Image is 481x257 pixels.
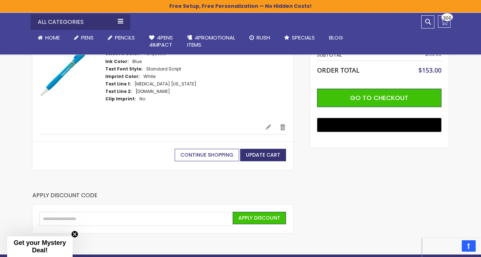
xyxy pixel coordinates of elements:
[105,96,136,102] dt: Clip Imprint
[180,151,233,158] span: Continue Shopping
[71,231,78,238] button: Close teaser
[142,30,180,53] a: 4Pens4impact
[425,51,442,57] span: $153.00
[180,30,242,53] a: 4PROMOTIONALITEMS
[317,89,442,107] button: Go to Checkout
[81,34,94,41] span: Pens
[39,38,98,97] img: Dart Color slim Pens-Turquoise
[418,66,442,74] span: $153.00
[329,34,343,41] span: Blog
[257,34,270,41] span: Rush
[67,30,101,46] a: Pens
[187,34,235,48] span: 4PROMOTIONAL ITEMS
[14,239,66,254] span: Get your Mystery Deal!
[317,49,400,61] th: Subtotal
[45,34,60,41] span: Home
[32,192,97,205] strong: Apply Discount Code
[136,89,170,94] dd: [DOMAIN_NAME]
[31,14,130,30] div: All Categories
[105,59,129,64] dt: Ink Color
[105,74,140,79] dt: Imprint Color
[292,34,315,41] span: Specials
[132,59,142,64] dd: Blue
[134,81,196,87] dd: [MEDICAL_DATA] [US_STATE]
[277,30,322,46] a: Specials
[139,96,145,102] dd: No
[105,66,143,72] dt: Text Font Style
[238,214,280,221] span: Apply Discount
[115,34,135,41] span: Pencils
[246,151,280,158] span: Update Cart
[143,74,155,79] dd: White
[105,89,132,94] dt: Text Line 2
[438,15,450,28] a: 300
[39,38,105,116] a: Dart Color slim Pens-Turquoise
[101,30,142,46] a: Pencils
[422,238,481,257] iframe: Google Customer Reviews
[149,34,173,48] span: 4Pens 4impact
[322,30,350,46] a: Blog
[105,81,131,87] dt: Text Line 1
[350,93,408,102] span: Go to Checkout
[240,149,286,161] button: Update Cart
[146,66,181,72] dd: Standard Script
[7,236,73,257] div: Get your Mystery Deal!Close teaser
[317,118,442,132] button: Buy with GPay
[242,30,277,46] a: Rush
[443,15,451,21] span: 300
[317,65,360,74] strong: Order Total
[175,149,239,161] a: Continue Shopping
[31,30,67,46] a: Home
